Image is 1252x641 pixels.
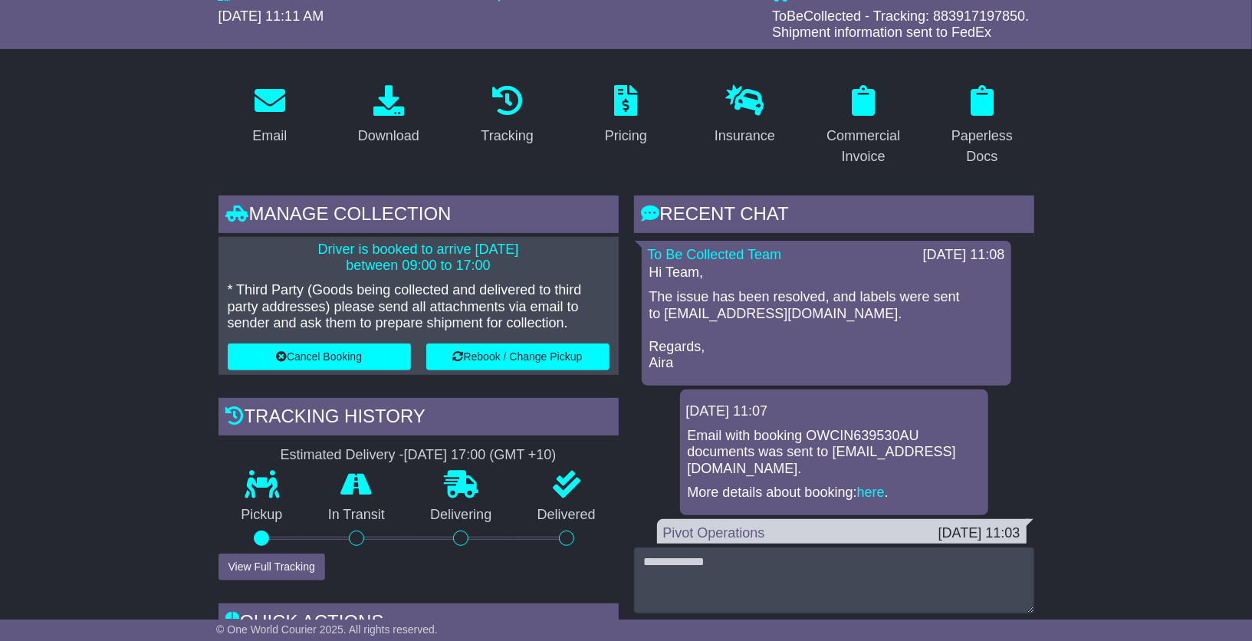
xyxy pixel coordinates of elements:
a: here [857,485,885,500]
span: [DATE] 11:11 AM [219,8,324,24]
a: To Be Collected Team [648,247,782,262]
span: ToBeCollected - Tracking: 883917197850. Shipment information sent to FedEx [772,8,1029,41]
div: Tracking [481,126,533,146]
div: Estimated Delivery - [219,447,619,464]
div: [DATE] 11:07 [686,403,982,420]
p: Pickup [219,507,306,524]
button: Rebook / Change Pickup [426,344,610,370]
p: * Third Party (Goods being collected and delivered to third party addresses) please send all atta... [228,282,610,332]
div: Download [358,126,419,146]
div: Hi there, can you please advise on this booking - no booking number received and awaiting labels [663,541,1020,574]
span: © One World Courier 2025. All rights reserved. [216,623,438,636]
p: Delivered [514,507,619,524]
div: Insurance [715,126,775,146]
button: View Full Tracking [219,554,325,580]
a: Email [242,80,297,152]
div: [DATE] 17:00 (GMT +10) [404,447,557,464]
div: Tracking history [219,398,619,439]
p: Delivering [408,507,515,524]
div: Commercial Invoice [822,126,905,167]
p: In Transit [305,507,408,524]
a: Tracking [471,80,543,152]
p: Hi Team, [649,265,1004,281]
div: [DATE] 11:08 [923,247,1005,264]
div: [DATE] 11:03 [938,525,1020,542]
a: Paperless Docs [931,80,1034,173]
div: Manage collection [219,196,619,237]
a: Insurance [705,80,785,152]
p: Driver is booked to arrive [DATE] between 09:00 to 17:00 [228,242,610,274]
a: Pricing [595,80,657,152]
div: RECENT CHAT [634,196,1034,237]
p: The issue has been resolved, and labels were sent to [EMAIL_ADDRESS][DOMAIN_NAME]. Regards, Aira [649,289,1004,372]
div: Paperless Docs [941,126,1024,167]
a: Pivot Operations [663,525,765,541]
p: Email with booking OWCIN639530AU documents was sent to [EMAIL_ADDRESS][DOMAIN_NAME]. [688,428,981,478]
p: More details about booking: . [688,485,981,501]
div: Pricing [605,126,647,146]
div: Email [252,126,287,146]
a: Download [348,80,429,152]
a: Commercial Invoice [812,80,915,173]
button: Cancel Booking [228,344,411,370]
